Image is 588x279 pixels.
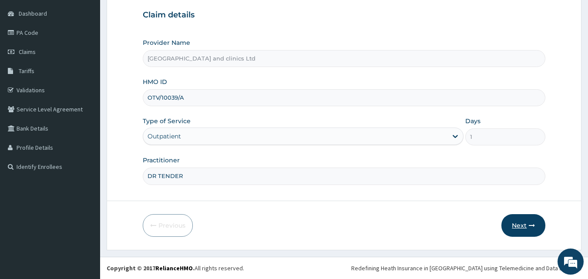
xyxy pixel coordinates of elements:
[50,84,120,172] span: We're online!
[465,117,480,125] label: Days
[107,264,195,272] strong: Copyright © 2017 .
[143,117,191,125] label: Type of Service
[143,89,546,106] input: Enter HMO ID
[143,156,180,165] label: Practitioner
[19,48,36,56] span: Claims
[143,10,546,20] h3: Claim details
[143,168,546,185] input: Enter Name
[19,10,47,17] span: Dashboard
[148,132,181,141] div: Outpatient
[501,214,545,237] button: Next
[143,38,190,47] label: Provider Name
[4,186,166,217] textarea: Type your message and hit 'Enter'
[16,44,35,65] img: d_794563401_company_1708531726252_794563401
[155,264,193,272] a: RelianceHMO
[45,49,146,60] div: Chat with us now
[143,4,164,25] div: Minimize live chat window
[100,257,588,279] footer: All rights reserved.
[351,264,581,272] div: Redefining Heath Insurance in [GEOGRAPHIC_DATA] using Telemedicine and Data Science!
[19,67,34,75] span: Tariffs
[143,77,167,86] label: HMO ID
[143,214,193,237] button: Previous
